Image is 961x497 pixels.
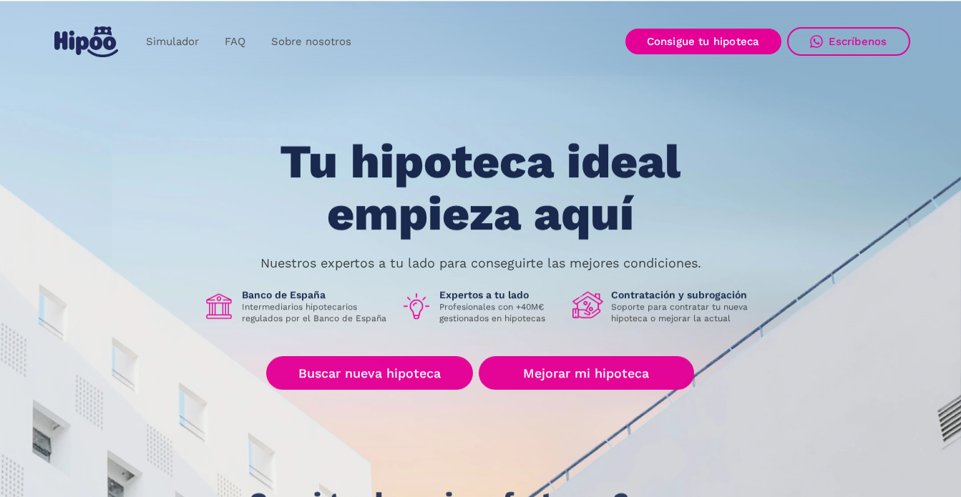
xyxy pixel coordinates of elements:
[52,21,122,63] a: home
[611,289,758,302] h1: Contratación y subrogación
[479,357,694,390] a: Mejorar mi hipoteca
[133,28,212,56] a: Simulador
[787,27,910,56] a: Escríbenos
[242,289,389,302] h1: Banco de España
[242,302,389,325] p: Intermediarios hipotecarios regulados por el Banco de España
[260,257,701,269] p: Nuestros expertos a tu lado para conseguirte las mejores condiciones.
[266,357,473,390] a: Buscar nueva hipoteca
[212,28,258,56] a: FAQ
[439,289,561,302] h1: Expertos a tu lado
[611,302,758,325] p: Soporte para contratar tu nueva hipoteca o mejorar la actual
[439,302,561,325] p: Profesionales con +40M€ gestionados en hipotecas
[625,29,781,54] a: Consigue tu hipoteca
[829,35,887,48] div: Escríbenos
[258,28,364,56] a: Sobre nosotros
[209,137,751,240] h1: Tu hipoteca ideal empieza aquí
